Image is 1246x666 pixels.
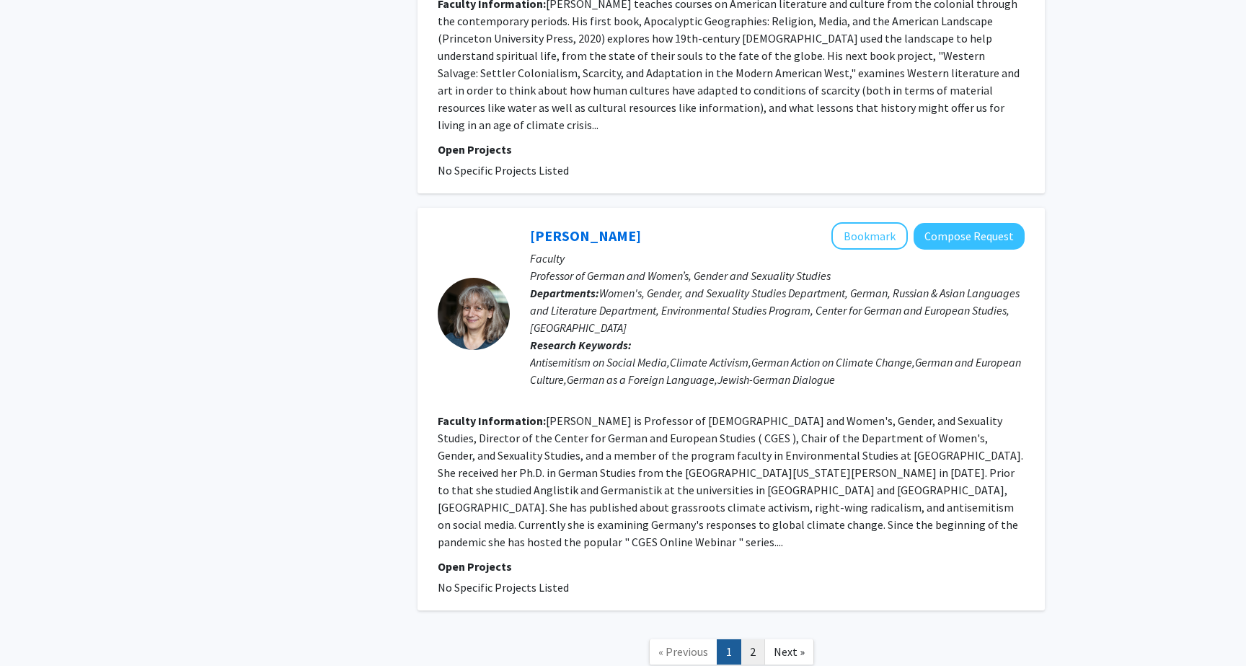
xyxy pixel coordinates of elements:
[831,222,908,250] button: Add Sabine von Mering to Bookmarks
[530,227,641,245] a: [PERSON_NAME]
[741,639,765,665] a: 2
[914,223,1025,250] button: Compose Request to Sabine von Mering
[438,580,569,595] span: No Specific Projects Listed
[530,267,1025,284] p: Professor of German and Women’s, Gender and Sexuality Studies
[438,413,1023,549] fg-read-more: [PERSON_NAME] is Professor of [DEMOGRAPHIC_DATA] and Women's, Gender, and Sexuality Studies, Dire...
[717,639,741,665] a: 1
[438,558,1025,575] p: Open Projects
[774,644,805,659] span: Next »
[438,141,1025,158] p: Open Projects
[658,644,708,659] span: « Previous
[530,286,599,300] b: Departments:
[438,163,569,178] span: No Specific Projects Listed
[530,338,632,352] b: Research Keywords:
[438,413,546,428] b: Faculty Information:
[764,639,814,665] a: Next
[530,286,1020,335] span: Women's, Gender, and Sexuality Studies Department, German, Russian & Asian Languages and Literatu...
[530,250,1025,267] p: Faculty
[530,354,1025,388] div: Antisemitism on Social Media,Climate Activism,German Action on Climate Change,German and European...
[649,639,717,665] a: Previous Page
[11,601,61,655] iframe: Chat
